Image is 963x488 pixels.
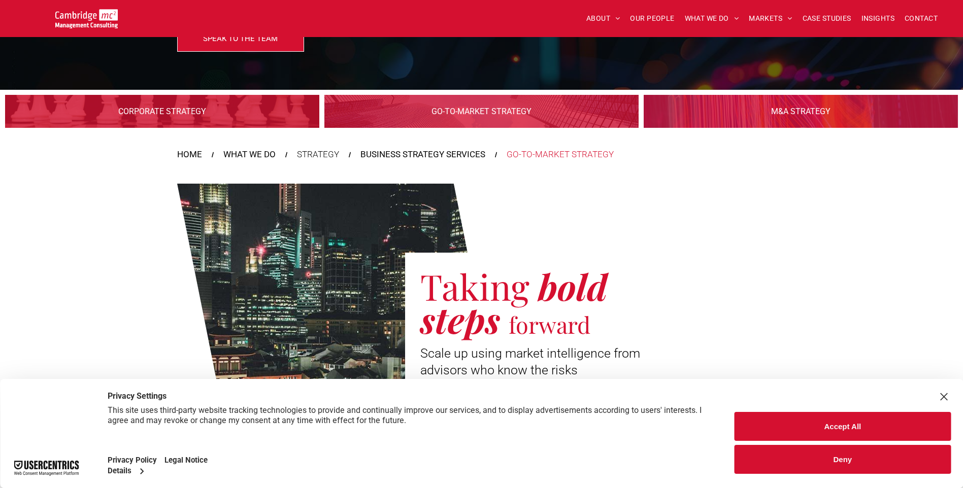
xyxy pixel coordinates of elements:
div: STRATEGY [297,148,339,161]
a: BUSINESS STRATEGY SERVICES [360,148,485,161]
a: ABOUT [581,11,625,26]
a: SPEAK TO THE TEAM [177,25,304,52]
img: Go to Homepage [55,9,118,28]
span: Scale up using market intelligence from advisors who know the risks [420,346,640,377]
a: WHAT WE DO [223,148,276,161]
span: forward [509,309,590,339]
nav: Breadcrumbs [177,148,786,161]
a: HOME [177,148,202,161]
a: WHAT WE DO [680,11,744,26]
span: bold steps [420,262,608,343]
a: Your Business Transformed | Cambridge Management Consulting [55,11,118,21]
div: GO-TO-MARKET STRATEGY [507,148,614,161]
span: Taking [420,262,529,310]
a: Digital Infrastructure | Go-to-Market Strategy | Cambridge Management Consulting [324,95,639,128]
a: OUR PEOPLE [625,11,679,26]
a: MARKETS [744,11,797,26]
a: INSIGHTS [856,11,900,26]
a: Digital Infrastructure | Corporate Strategy | Cambridge Management Consulting [5,95,319,128]
a: CONTACT [900,11,943,26]
a: Digital Infrastructure | M&A Strategy | Cambridge Management Consulting [644,95,958,128]
a: CASE STUDIES [798,11,856,26]
span: SPEAK TO THE TEAM [203,26,278,51]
